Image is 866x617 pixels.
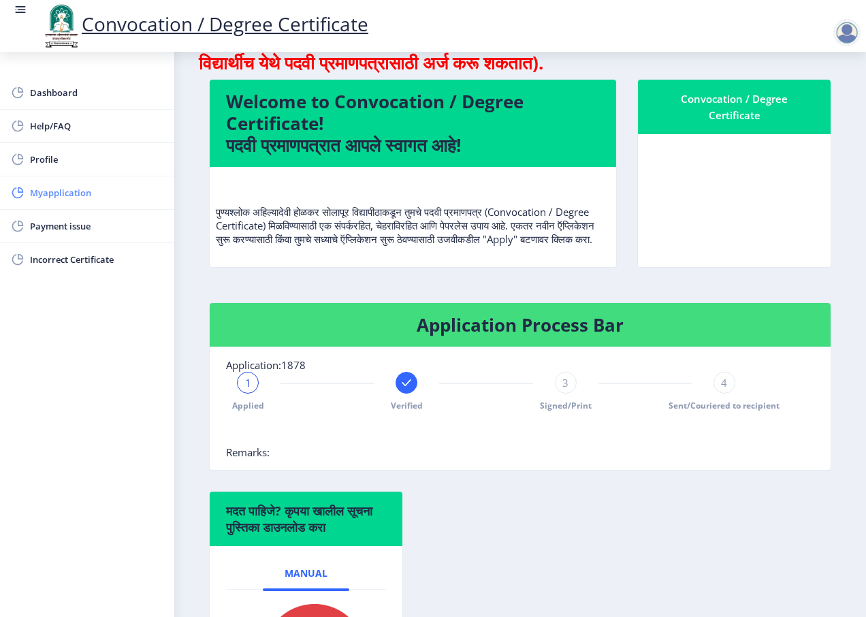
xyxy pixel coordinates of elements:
[263,557,349,590] a: Manual
[30,118,163,134] span: Help/FAQ
[226,358,306,372] span: Application:1878
[41,3,82,49] img: logo
[721,376,727,390] span: 4
[540,400,592,411] span: Signed/Print
[41,11,368,37] a: Convocation / Degree Certificate
[226,445,270,459] span: Remarks:
[562,376,568,390] span: 3
[30,151,163,168] span: Profile
[30,218,163,234] span: Payment issue
[199,8,841,74] h4: Students can apply here for Convocation/Degree Certificate if they Pass Out between 2004 To [DATE...
[226,314,814,336] h4: Application Process Bar
[30,185,163,201] span: Myapplication
[245,376,251,390] span: 1
[226,503,386,535] h6: मदत पाहिजे? कृपया खालील सूचना पुस्तिका डाउनलोड करा
[669,400,780,411] span: Sent/Couriered to recipient
[232,400,264,411] span: Applied
[391,400,423,411] span: Verified
[226,91,600,156] h4: Welcome to Convocation / Degree Certificate! पदवी प्रमाणपत्रात आपले स्वागत आहे!
[30,251,163,268] span: Incorrect Certificate
[216,178,610,246] p: पुण्यश्लोक अहिल्यादेवी होळकर सोलापूर विद्यापीठाकडून तुमचे पदवी प्रमाणपत्र (Convocation / Degree C...
[285,568,327,579] span: Manual
[30,84,163,101] span: Dashboard
[654,91,814,123] div: Convocation / Degree Certificate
